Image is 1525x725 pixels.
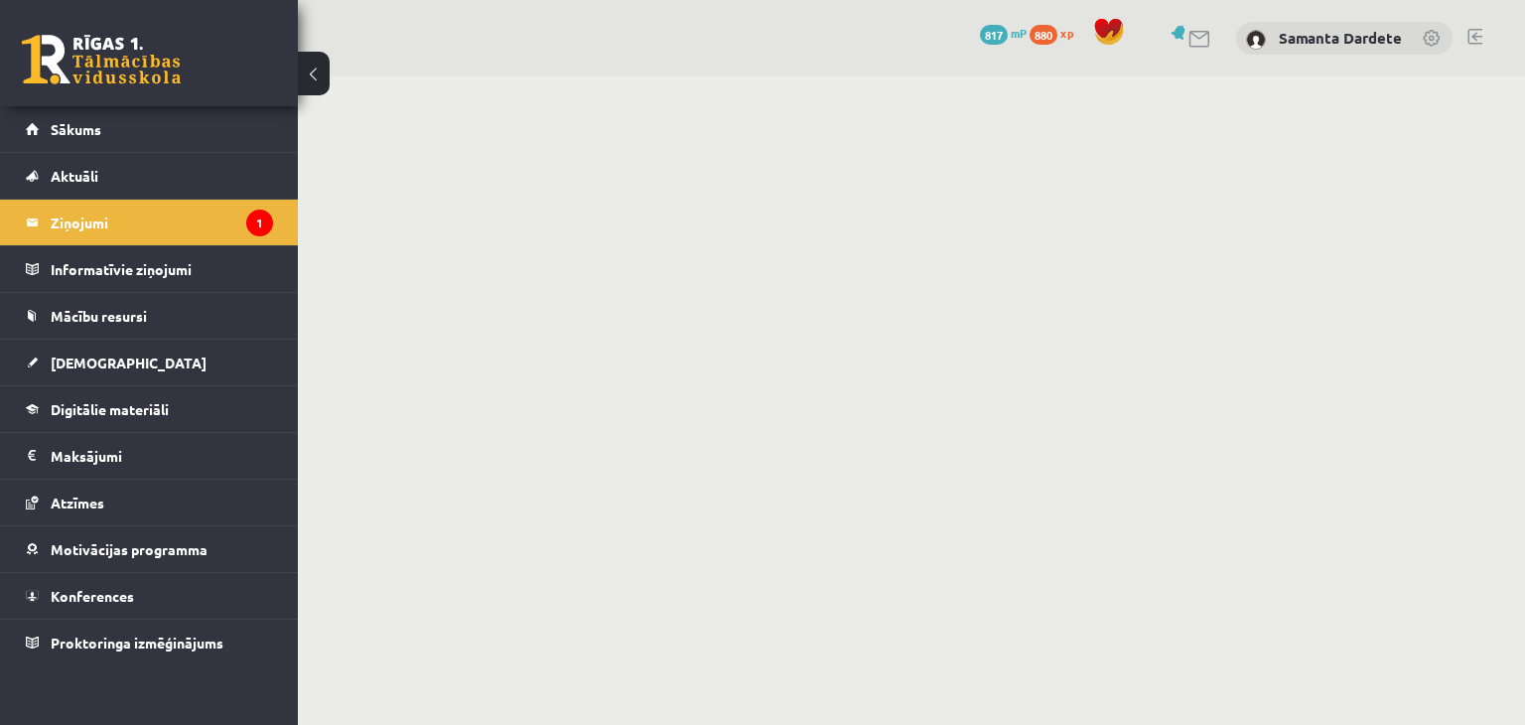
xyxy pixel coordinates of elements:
legend: Ziņojumi [51,200,273,245]
span: mP [1011,25,1027,41]
legend: Informatīvie ziņojumi [51,246,273,292]
span: Sākums [51,120,101,138]
span: Digitālie materiāli [51,400,169,418]
a: Motivācijas programma [26,526,273,572]
a: 817 mP [980,25,1027,41]
a: Atzīmes [26,480,273,525]
a: Mācību resursi [26,293,273,339]
a: Samanta Dardete [1279,28,1402,48]
span: Proktoringa izmēģinājums [51,634,223,652]
a: Maksājumi [26,433,273,479]
a: Konferences [26,573,273,619]
span: xp [1060,25,1073,41]
a: Digitālie materiāli [26,386,273,432]
span: [DEMOGRAPHIC_DATA] [51,354,207,371]
a: Proktoringa izmēģinājums [26,620,273,665]
a: Sākums [26,106,273,152]
span: Mācību resursi [51,307,147,325]
a: 880 xp [1030,25,1083,41]
span: Aktuāli [51,167,98,185]
a: Aktuāli [26,153,273,199]
i: 1 [246,210,273,236]
span: Konferences [51,587,134,605]
span: 880 [1030,25,1057,45]
a: Informatīvie ziņojumi [26,246,273,292]
a: Ziņojumi1 [26,200,273,245]
a: [DEMOGRAPHIC_DATA] [26,340,273,385]
legend: Maksājumi [51,433,273,479]
span: Atzīmes [51,494,104,511]
img: Samanta Dardete [1246,30,1266,50]
span: Motivācijas programma [51,540,208,558]
a: Rīgas 1. Tālmācības vidusskola [22,35,181,84]
span: 817 [980,25,1008,45]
